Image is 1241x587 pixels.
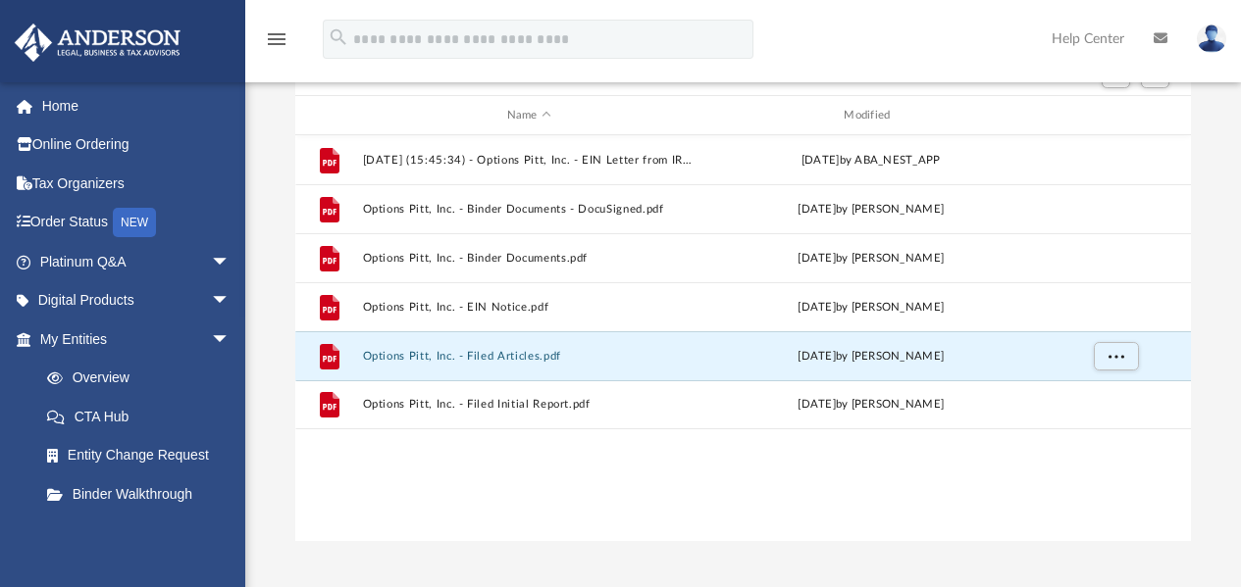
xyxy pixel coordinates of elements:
div: [DATE] by [PERSON_NAME] [704,250,1038,268]
div: NEW [113,208,156,237]
a: My Blueprint [27,514,250,553]
button: [DATE] (15:45:34) - Options Pitt, Inc. - EIN Letter from IRS.pdf [362,154,696,167]
a: Online Ordering [14,125,260,165]
div: Modified [703,107,1037,124]
span: arrow_drop_down [211,242,250,282]
a: Tax Organizers [14,164,260,203]
button: Options Pitt, Inc. - EIN Notice.pdf [362,301,696,314]
button: Options Pitt, Inc. - Filed Initial Report.pdf [362,399,696,412]
span: [DATE] [801,155,840,166]
a: My Entitiesarrow_drop_down [14,319,260,359]
div: [DATE] by [PERSON_NAME] [704,348,1038,366]
button: Options Pitt, Inc. - Binder Documents - DocuSigned.pdf [362,203,696,216]
button: Options Pitt, Inc. - Filed Articles.pdf [362,350,696,363]
img: Anderson Advisors Platinum Portal [9,24,186,62]
a: Order StatusNEW [14,203,260,243]
div: id [1046,107,1183,124]
a: Digital Productsarrow_drop_down [14,281,260,320]
div: [DATE] by [PERSON_NAME] [704,201,1038,219]
img: User Pic [1197,24,1226,53]
button: Options Pitt, Inc. - Binder Documents.pdf [362,252,696,265]
div: Name [361,107,695,124]
button: More options [1093,342,1138,371]
i: menu [265,27,288,51]
a: Binder Walkthrough [27,474,260,514]
div: [DATE] by [PERSON_NAME] [704,396,1038,414]
div: by ABA_NEST_APP [704,152,1038,170]
a: menu [265,37,288,51]
div: grid [295,135,1192,542]
a: Home [14,86,260,125]
a: CTA Hub [27,397,260,436]
i: search [328,26,349,48]
a: Platinum Q&Aarrow_drop_down [14,242,260,281]
div: [DATE] by [PERSON_NAME] [704,299,1038,317]
span: arrow_drop_down [211,319,250,360]
div: id [304,107,353,124]
a: Overview [27,359,260,398]
span: arrow_drop_down [211,281,250,321]
a: Entity Change Request [27,436,260,475]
